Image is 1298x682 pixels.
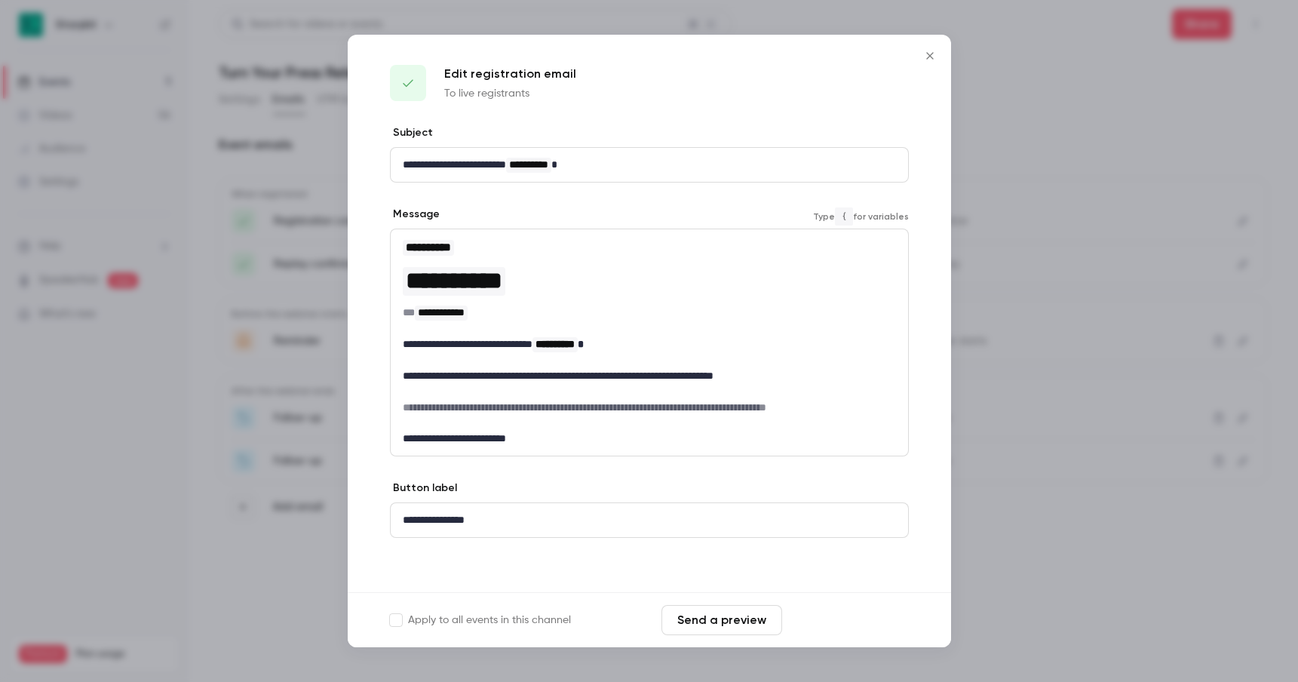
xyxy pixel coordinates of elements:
button: Save changes [788,605,909,635]
label: Subject [390,125,433,140]
div: editor [391,148,908,182]
button: Close [915,41,945,71]
code: { [835,207,853,226]
div: editor [391,503,908,537]
label: Button label [390,481,457,496]
p: Edit registration email [444,65,576,83]
label: Message [390,207,440,222]
label: Apply to all events in this channel [390,613,571,628]
button: Send a preview [661,605,782,635]
p: To live registrants [444,86,576,101]
div: editor [391,229,908,456]
span: Type for variables [813,207,909,226]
